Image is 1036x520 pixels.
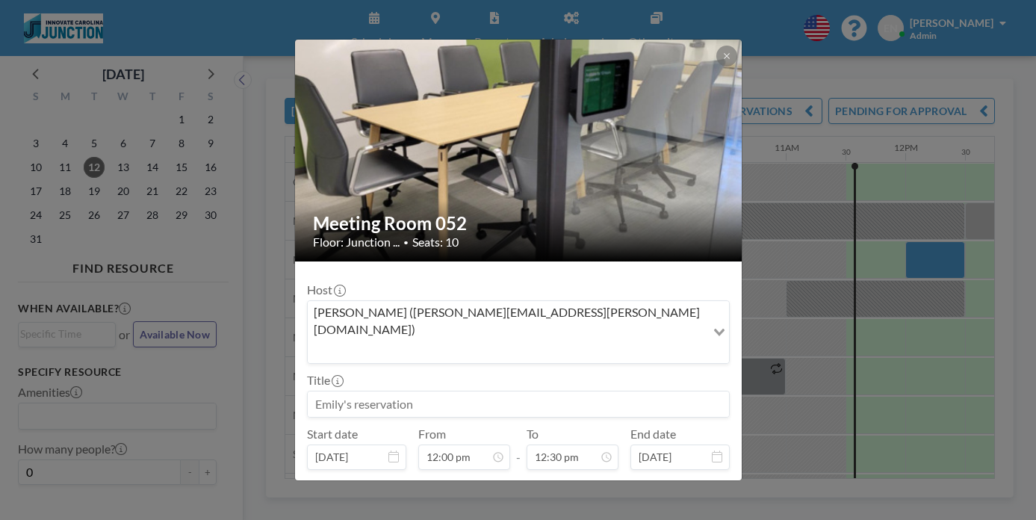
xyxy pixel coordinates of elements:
[307,373,342,388] label: Title
[527,427,539,442] label: To
[313,235,400,250] span: Floor: Junction ...
[630,427,676,442] label: End date
[403,237,409,248] span: •
[418,427,446,442] label: From
[295,38,743,263] img: 537.jpg
[412,235,459,250] span: Seats: 10
[308,391,729,417] input: Emily's reservation
[309,341,704,360] input: Search for option
[308,301,729,363] div: Search for option
[307,282,344,297] label: Host
[313,212,725,235] h2: Meeting Room 052
[311,304,703,338] span: [PERSON_NAME] ([PERSON_NAME][EMAIL_ADDRESS][PERSON_NAME][DOMAIN_NAME])
[516,432,521,465] span: -
[307,427,358,442] label: Start date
